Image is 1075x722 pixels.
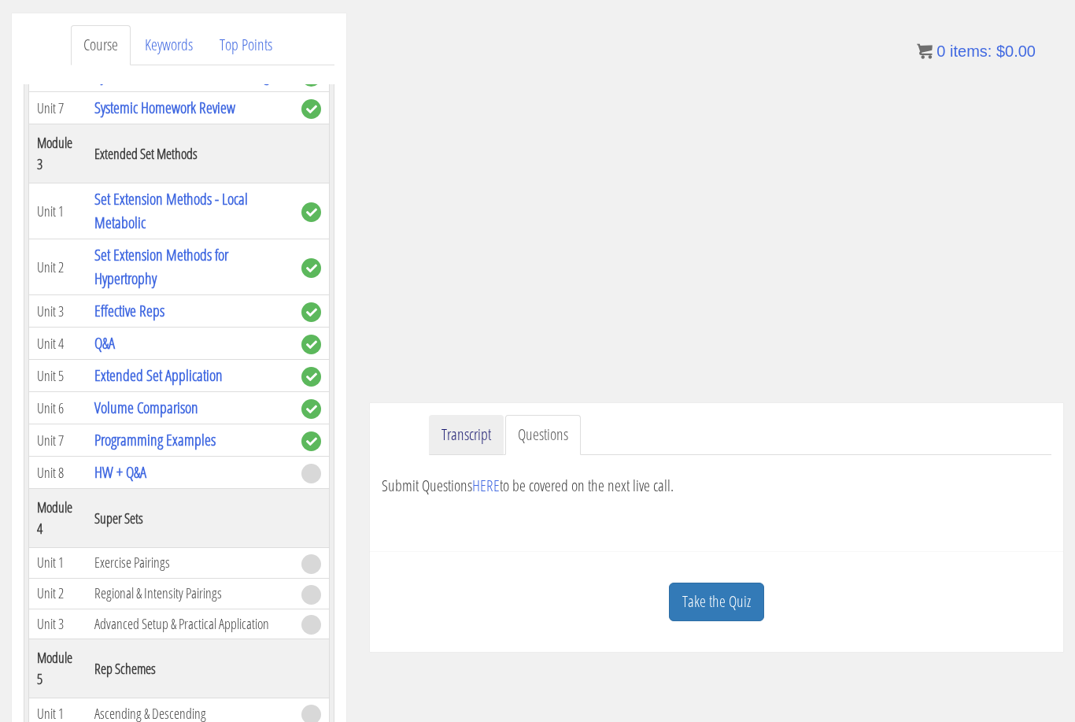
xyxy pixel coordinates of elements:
[29,578,87,609] td: Unit 2
[936,43,945,60] span: 0
[71,25,131,65] a: Course
[429,415,504,455] a: Transcript
[29,548,87,579] td: Unit 1
[94,429,216,450] a: Programming Examples
[94,300,164,321] a: Effective Reps
[94,332,115,354] a: Q&A
[301,302,321,322] span: complete
[87,124,294,183] th: Extended Set Methods
[29,424,87,457] td: Unit 7
[301,431,321,451] span: complete
[87,639,294,698] th: Rep Schemes
[472,475,500,496] a: HERE
[29,489,87,548] th: Module 4
[301,335,321,354] span: complete
[87,578,294,609] td: Regional & Intensity Pairings
[87,609,294,639] td: Advanced Setup & Practical Application
[29,124,87,183] th: Module 3
[301,367,321,387] span: complete
[29,328,87,360] td: Unit 4
[301,258,321,278] span: complete
[29,457,87,489] td: Unit 8
[29,92,87,124] td: Unit 7
[917,43,933,59] img: icon11.png
[29,609,87,639] td: Unit 3
[382,474,1051,498] p: Submit Questions to be covered on the next live call.
[505,415,581,455] a: Questions
[301,399,321,419] span: complete
[917,43,1036,60] a: 0 items: $0.00
[94,397,198,418] a: Volume Comparison
[132,25,205,65] a: Keywords
[29,392,87,424] td: Unit 6
[94,97,235,118] a: Systemic Homework Review
[94,188,248,233] a: Set Extension Methods - Local Metabolic
[996,43,1036,60] bdi: 0.00
[29,295,87,328] td: Unit 3
[87,548,294,579] td: Exercise Pairings
[29,183,87,239] td: Unit 1
[94,244,228,289] a: Set Extension Methods for Hypertrophy
[301,202,321,222] span: complete
[29,639,87,698] th: Module 5
[301,99,321,119] span: complete
[950,43,992,60] span: items:
[207,25,285,65] a: Top Points
[94,365,223,386] a: Extended Set Application
[996,43,1005,60] span: $
[94,461,146,483] a: HW + Q&A
[87,489,294,548] th: Super Sets
[29,360,87,392] td: Unit 5
[669,583,764,621] a: Take the Quiz
[29,239,87,295] td: Unit 2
